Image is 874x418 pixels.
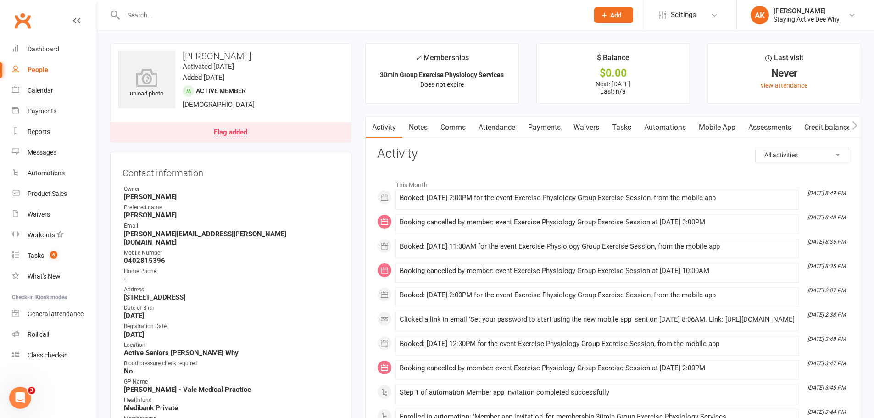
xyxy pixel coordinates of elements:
[124,230,339,246] strong: [PERSON_NAME][EMAIL_ADDRESS][PERSON_NAME][DOMAIN_NAME]
[606,117,638,138] a: Tasks
[415,52,469,69] div: Memberships
[761,82,807,89] a: view attendance
[402,117,434,138] a: Notes
[597,52,629,68] div: $ Balance
[124,222,339,230] div: Email
[28,273,61,280] div: What's New
[28,169,65,177] div: Automations
[380,71,504,78] strong: 30min Group Exercise Physiology Services
[638,117,692,138] a: Automations
[12,122,97,142] a: Reports
[124,396,339,405] div: Healthfund
[472,117,522,138] a: Attendance
[196,87,246,95] span: Active member
[124,193,339,201] strong: [PERSON_NAME]
[124,330,339,339] strong: [DATE]
[400,340,795,348] div: Booked: [DATE] 12:30PM for the event Exercise Physiology Group Exercise Session, from the mobile app
[28,310,84,318] div: General attendance
[400,243,795,251] div: Booked: [DATE] 11:00AM for the event Exercise Physiology Group Exercise Session, from the mobile app
[12,245,97,266] a: Tasks 6
[774,15,840,23] div: Staying Active Dee Why
[400,291,795,299] div: Booked: [DATE] 2:00PM for the event Exercise Physiology Group Exercise Session, from the mobile app
[807,263,846,269] i: [DATE] 8:35 PM
[124,185,339,194] div: Owner
[9,387,31,409] iframe: Intercom live chat
[124,349,339,357] strong: Active Seniors [PERSON_NAME] Why
[28,107,56,115] div: Payments
[12,39,97,60] a: Dashboard
[400,389,795,396] div: Step 1 of automation Member app invitation completed successfully
[742,117,798,138] a: Assessments
[522,117,567,138] a: Payments
[400,364,795,372] div: Booking cancelled by member: event Exercise Physiology Group Exercise Session at [DATE] 2:00PM
[28,45,59,53] div: Dashboard
[124,203,339,212] div: Preferred name
[807,336,846,342] i: [DATE] 3:48 PM
[124,293,339,301] strong: [STREET_ADDRESS]
[12,324,97,345] a: Roll call
[124,322,339,331] div: Registration Date
[545,80,681,95] p: Next: [DATE] Last: n/a
[124,341,339,350] div: Location
[28,351,68,359] div: Class check-in
[124,256,339,265] strong: 0402815396
[610,11,622,19] span: Add
[124,404,339,412] strong: Medibank Private
[118,68,175,99] div: upload photo
[12,163,97,184] a: Automations
[807,239,846,245] i: [DATE] 8:35 PM
[807,190,846,196] i: [DATE] 8:49 PM
[118,51,344,61] h3: [PERSON_NAME]
[124,285,339,294] div: Address
[124,267,339,276] div: Home Phone
[28,66,48,73] div: People
[377,147,849,161] h3: Activity
[807,287,846,294] i: [DATE] 2:07 PM
[420,81,464,88] span: Does not expire
[28,231,55,239] div: Workouts
[12,304,97,324] a: General attendance kiosk mode
[366,117,402,138] a: Activity
[124,378,339,386] div: GP Name
[214,129,247,136] div: Flag added
[377,175,849,190] li: This Month
[751,6,769,24] div: AK
[400,267,795,275] div: Booking cancelled by member: event Exercise Physiology Group Exercise Session at [DATE] 10:00AM
[545,68,681,78] div: $0.00
[400,218,795,226] div: Booking cancelled by member: event Exercise Physiology Group Exercise Session at [DATE] 3:00PM
[671,5,696,25] span: Settings
[183,100,255,109] span: [DEMOGRAPHIC_DATA]
[124,359,339,368] div: Blood pressure check required
[183,73,224,82] time: Added [DATE]
[807,360,846,367] i: [DATE] 3:47 PM
[28,87,53,94] div: Calendar
[434,117,472,138] a: Comms
[28,128,50,135] div: Reports
[12,101,97,122] a: Payments
[28,387,35,394] span: 3
[124,249,339,257] div: Mobile Number
[807,214,846,221] i: [DATE] 8:48 PM
[28,211,50,218] div: Waivers
[12,345,97,366] a: Class kiosk mode
[807,385,846,391] i: [DATE] 3:45 PM
[124,211,339,219] strong: [PERSON_NAME]
[50,251,57,259] span: 6
[807,409,846,415] i: [DATE] 3:44 PM
[807,312,846,318] i: [DATE] 2:38 PM
[12,204,97,225] a: Waivers
[122,164,339,178] h3: Contact information
[12,225,97,245] a: Workouts
[415,54,421,62] i: ✓
[765,52,803,68] div: Last visit
[12,60,97,80] a: People
[11,9,34,32] a: Clubworx
[774,7,840,15] div: [PERSON_NAME]
[594,7,633,23] button: Add
[692,117,742,138] a: Mobile App
[28,190,67,197] div: Product Sales
[124,367,339,375] strong: No
[12,142,97,163] a: Messages
[12,266,97,287] a: What's New
[716,68,852,78] div: Never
